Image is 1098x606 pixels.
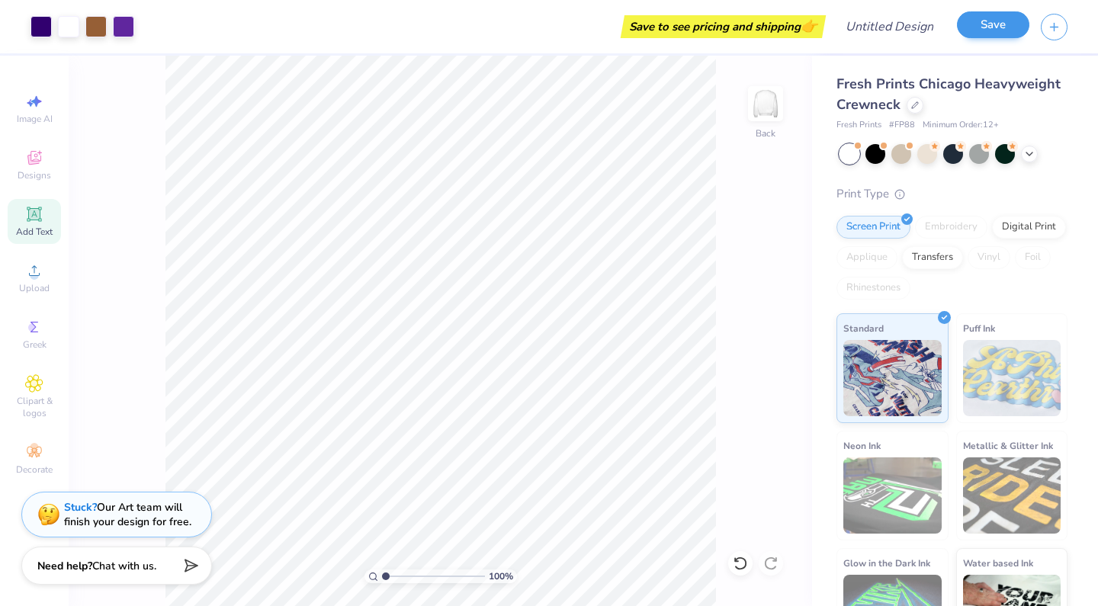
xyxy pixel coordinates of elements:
div: Vinyl [968,246,1010,269]
div: Our Art team will finish your design for free. [64,500,191,529]
div: Applique [836,246,897,269]
span: Water based Ink [963,555,1033,571]
span: Chat with us. [92,559,156,573]
span: Minimum Order: 12 + [923,119,999,132]
strong: Stuck? [64,500,97,515]
div: Embroidery [915,216,987,239]
img: Puff Ink [963,340,1061,416]
div: Print Type [836,185,1067,203]
div: Foil [1015,246,1051,269]
span: Greek [23,338,47,351]
span: Puff Ink [963,320,995,336]
span: Neon Ink [843,438,881,454]
span: 100 % [489,569,513,583]
div: Save to see pricing and shipping [624,15,822,38]
span: Fresh Prints [836,119,881,132]
span: Upload [19,282,50,294]
span: Fresh Prints Chicago Heavyweight Crewneck [836,75,1061,114]
span: Add Text [16,226,53,238]
span: Standard [843,320,884,336]
span: Clipart & logos [8,395,61,419]
img: Back [750,88,781,119]
button: Save [957,11,1029,38]
input: Untitled Design [833,11,945,42]
img: Metallic & Glitter Ink [963,457,1061,534]
span: 👉 [801,17,817,35]
div: Back [756,127,775,140]
div: Transfers [902,246,963,269]
div: Digital Print [992,216,1066,239]
strong: Need help? [37,559,92,573]
div: Rhinestones [836,277,910,300]
span: Metallic & Glitter Ink [963,438,1053,454]
span: Image AI [17,113,53,125]
div: Screen Print [836,216,910,239]
img: Standard [843,340,942,416]
span: Decorate [16,463,53,476]
img: Neon Ink [843,457,942,534]
span: Designs [18,169,51,181]
span: # FP88 [889,119,915,132]
span: Glow in the Dark Ink [843,555,930,571]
